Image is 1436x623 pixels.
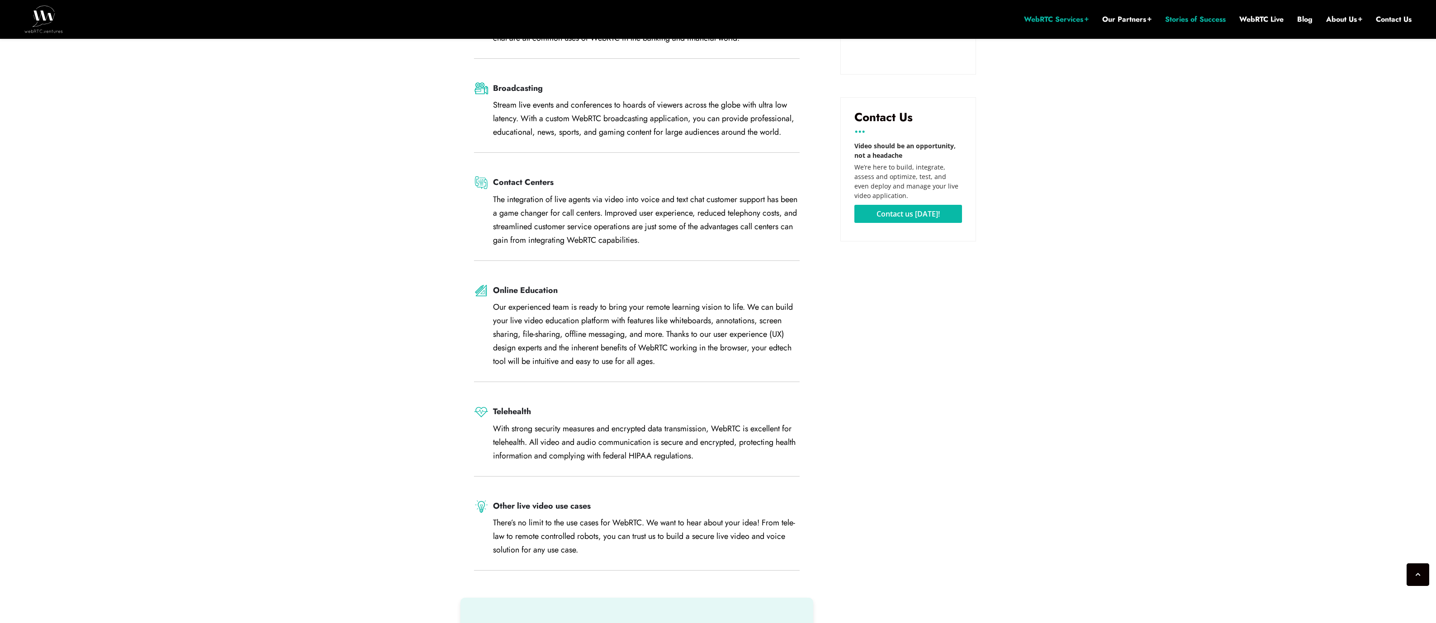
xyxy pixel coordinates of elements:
[854,111,962,123] h3: Contact Us
[493,193,800,247] p: The integration of live agents via video into voice and text chat customer support has been a gam...
[493,285,800,296] h3: Online Education
[493,300,800,368] div: Our experienced team is ready to bring your remote learning vision to life. We can build your liv...
[493,516,800,557] div: There’s no limit to the use cases for WebRTC. We want to hear about your idea! From tele-law to r...
[854,162,962,200] p: We’re here to build, integrate, assess and optimize, test, and even deploy and manage your live v...
[854,142,956,160] strong: Video should be an opportunity, not a headache
[493,83,800,94] h3: Broadcasting
[1376,14,1412,24] a: Contact Us
[1297,14,1313,24] a: Blog
[493,422,800,463] div: With strong security measures and encrypted data transmission, WebRTC is excellent for telehealth...
[854,125,962,132] h3: ...
[1102,14,1152,24] a: Our Partners
[1165,14,1226,24] a: Stories of Success
[493,99,794,138] span: Stream live events and conferences to hoards of viewers across the globe with ultra low latency. ...
[1239,14,1284,24] a: WebRTC Live
[493,501,800,511] h3: Other live video use cases
[1024,14,1089,24] a: WebRTC Services
[24,5,63,33] img: WebRTC.ventures
[493,177,800,188] h3: Contact Centers
[877,210,940,217] span: Contact us [DATE]!
[1326,14,1362,24] a: About Us
[493,406,800,417] h3: Telehealth
[854,205,962,223] a: Contact us [DATE]!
